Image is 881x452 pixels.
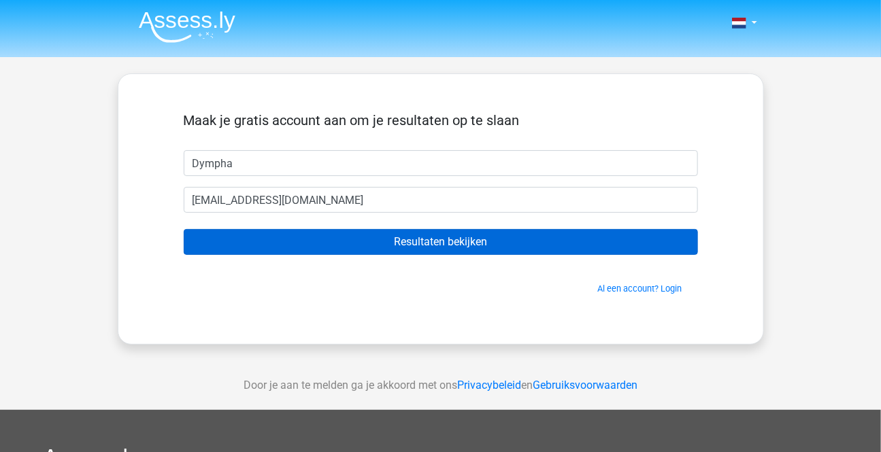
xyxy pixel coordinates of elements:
img: Assessly [139,11,235,43]
h5: Maak je gratis account aan om je resultaten op te slaan [184,112,698,128]
a: Privacybeleid [457,379,521,392]
input: Voornaam [184,150,698,176]
a: Al een account? Login [598,283,682,294]
a: Gebruiksvoorwaarden [533,379,637,392]
input: Email [184,187,698,213]
input: Resultaten bekijken [184,229,698,255]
